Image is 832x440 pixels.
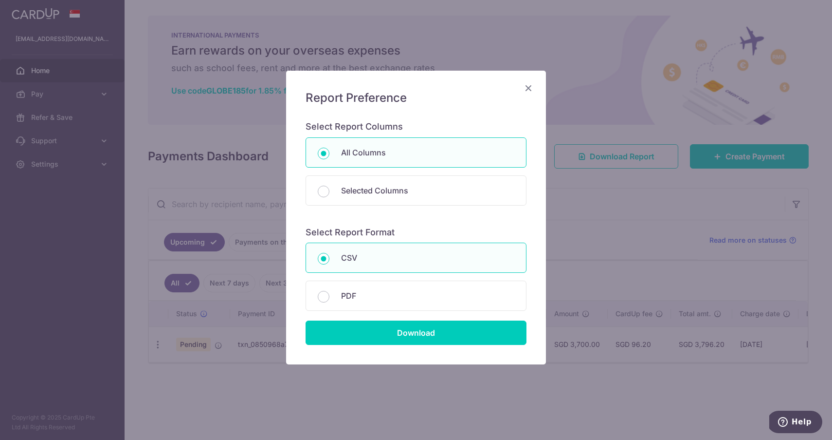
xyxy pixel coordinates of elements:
[341,252,514,264] p: CSV
[341,290,514,302] p: PDF
[306,227,526,238] h6: Select Report Format
[306,121,526,133] h6: Select Report Columns
[341,147,514,158] p: All Columns
[306,90,526,106] h5: Report Preference
[769,411,822,435] iframe: Opens a widget where you can find more information
[306,321,526,345] input: Download
[523,82,534,94] button: Close
[341,185,514,196] p: Selected Columns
